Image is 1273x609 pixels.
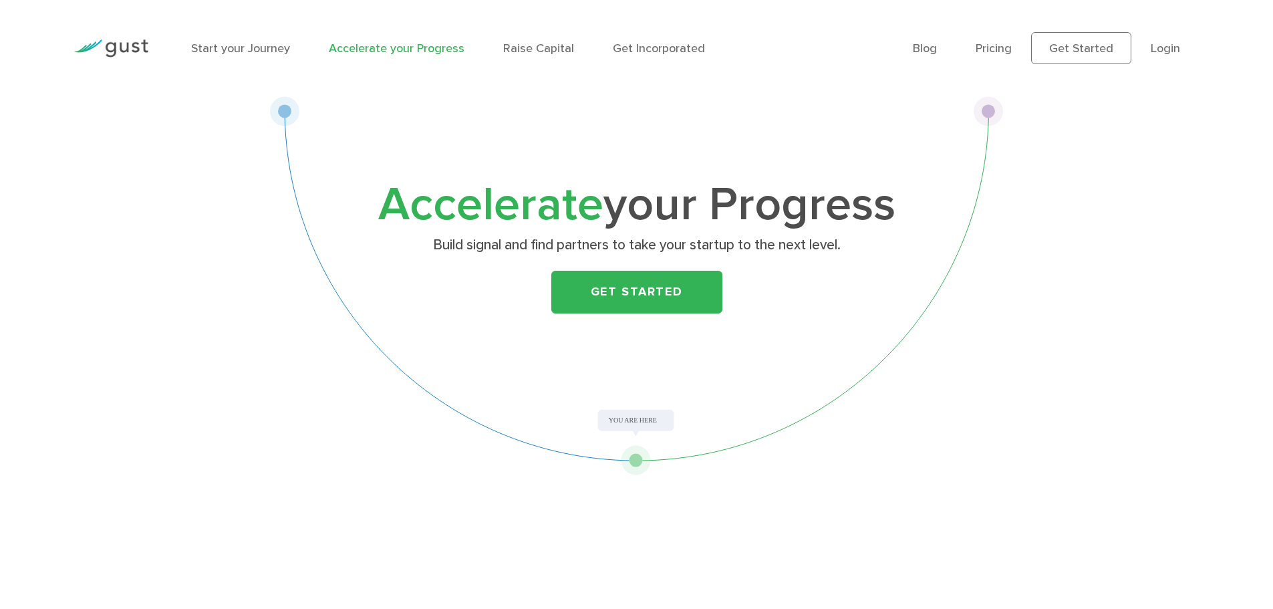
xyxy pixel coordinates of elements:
[613,41,705,55] a: Get Incorporated
[373,184,901,227] h1: your Progress
[503,41,574,55] a: Raise Capital
[551,271,722,314] a: Get Started
[1031,32,1131,64] a: Get Started
[74,39,148,57] img: Gust Logo
[976,41,1012,55] a: Pricing
[1151,41,1180,55] a: Login
[329,41,464,55] a: Accelerate your Progress
[378,236,895,255] p: Build signal and find partners to take your startup to the next level.
[913,41,937,55] a: Blog
[191,41,290,55] a: Start your Journey
[378,176,603,233] span: Accelerate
